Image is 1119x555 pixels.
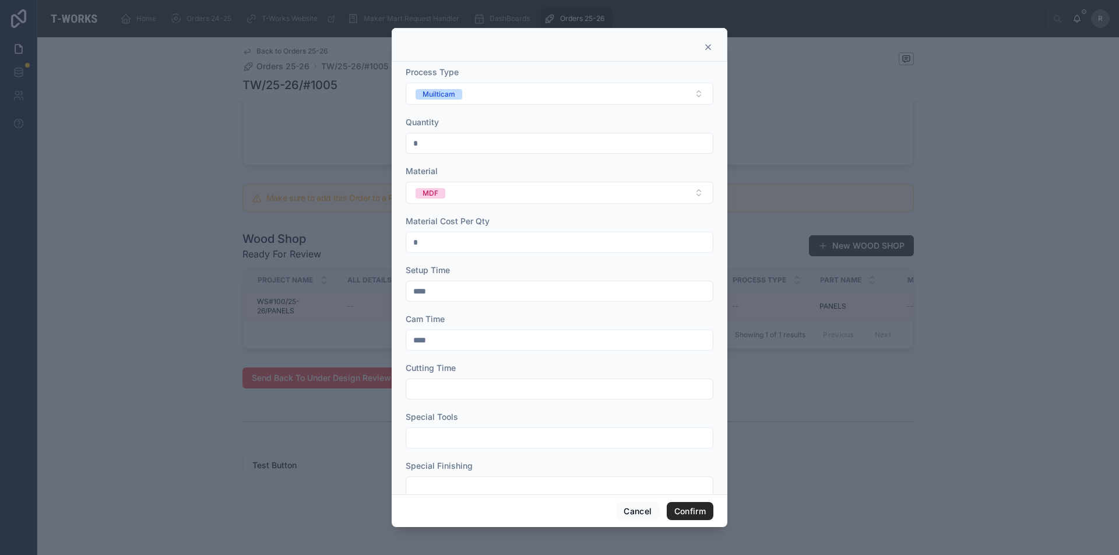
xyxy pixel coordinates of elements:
span: Cam Time [406,314,445,324]
button: Select Button [406,83,713,105]
span: Material Cost Per Qty [406,216,490,226]
span: Cutting Time [406,363,456,373]
button: Confirm [667,502,713,521]
span: Special Finishing [406,461,473,471]
button: Select Button [406,182,713,204]
span: Process Type [406,67,459,77]
span: Material [406,166,438,176]
div: MDF [423,188,438,199]
button: Cancel [616,502,659,521]
span: Setup Time [406,265,450,275]
span: Special Tools [406,412,458,422]
span: Quantity [406,117,439,127]
div: Muilticam [423,89,455,100]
